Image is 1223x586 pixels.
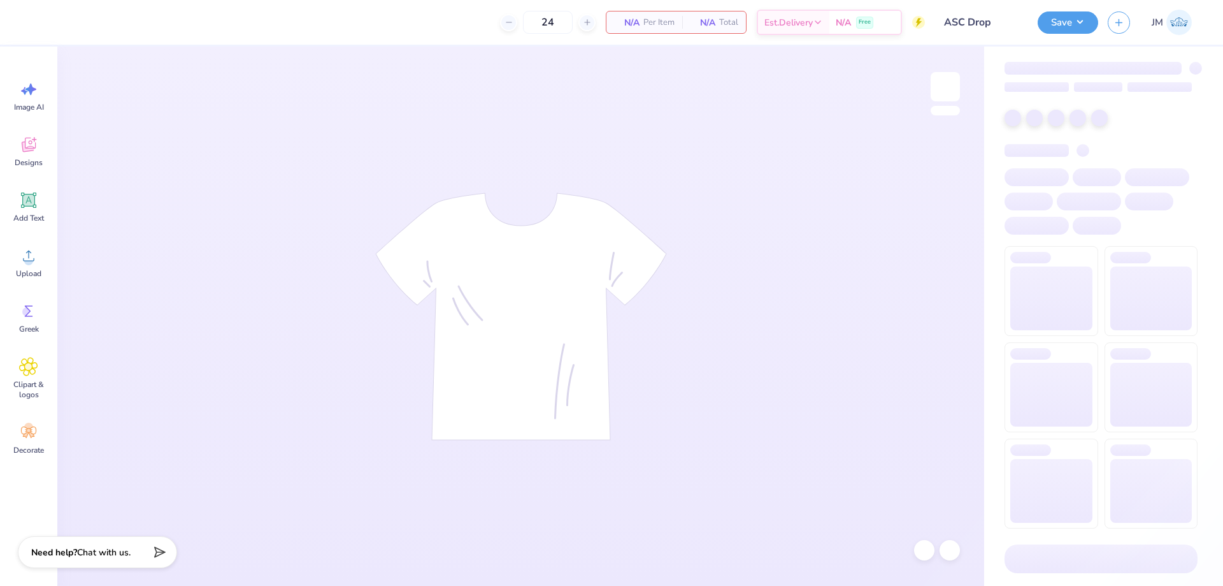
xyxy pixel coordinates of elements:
[19,324,39,334] span: Greek
[14,102,44,112] span: Image AI
[643,16,675,29] span: Per Item
[934,10,1028,35] input: Untitled Design
[1166,10,1192,35] img: Joshua Macky Gaerlan
[1152,15,1163,30] span: JM
[8,379,50,400] span: Clipart & logos
[13,213,44,223] span: Add Text
[1146,10,1198,35] a: JM
[764,16,813,29] span: Est. Delivery
[690,16,715,29] span: N/A
[77,546,131,559] span: Chat with us.
[375,193,667,441] img: tee-skeleton.svg
[836,16,851,29] span: N/A
[859,18,871,27] span: Free
[13,445,44,455] span: Decorate
[1038,11,1098,34] button: Save
[523,11,573,34] input: – –
[719,16,738,29] span: Total
[614,16,640,29] span: N/A
[15,157,43,168] span: Designs
[16,268,41,279] span: Upload
[31,546,77,559] strong: Need help?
